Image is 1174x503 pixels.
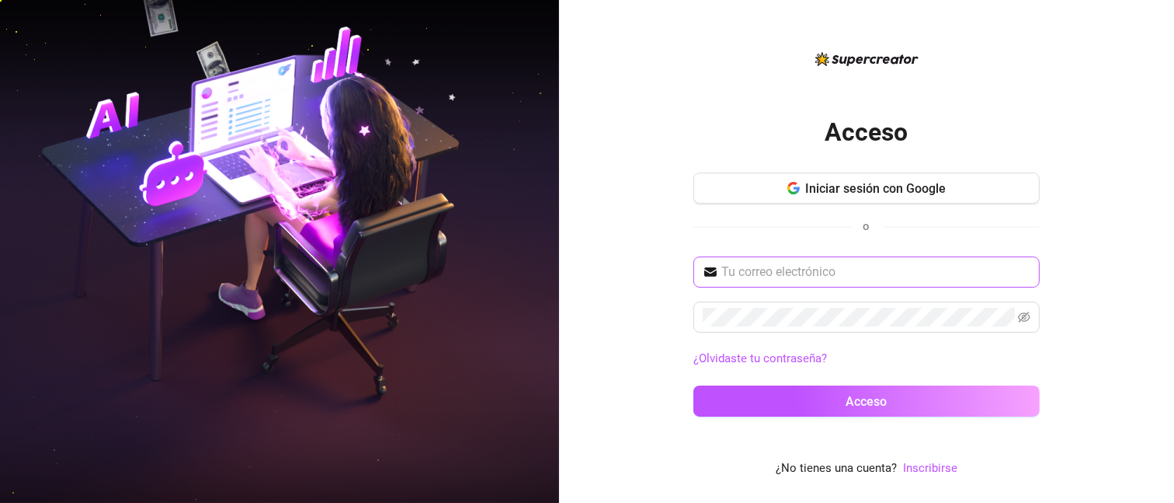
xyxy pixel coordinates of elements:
font: ¿Olvidaste tu contraseña? [693,351,827,365]
font: o [863,219,870,233]
a: Inscribirse [903,459,957,478]
font: ¿No tienes una cuenta? [776,461,897,475]
font: Acceso [825,117,908,147]
span: invisible para los ojos [1018,311,1030,323]
button: Iniciar sesión con Google [693,173,1040,204]
button: Acceso [693,386,1040,417]
font: Acceso [846,394,887,409]
input: Tu correo electrónico [721,263,1030,281]
font: Iniciar sesión con Google [806,181,946,196]
font: Inscribirse [903,461,957,475]
img: logo-BBDzfeDw.svg [815,52,919,66]
a: ¿Olvidaste tu contraseña? [693,350,1040,369]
